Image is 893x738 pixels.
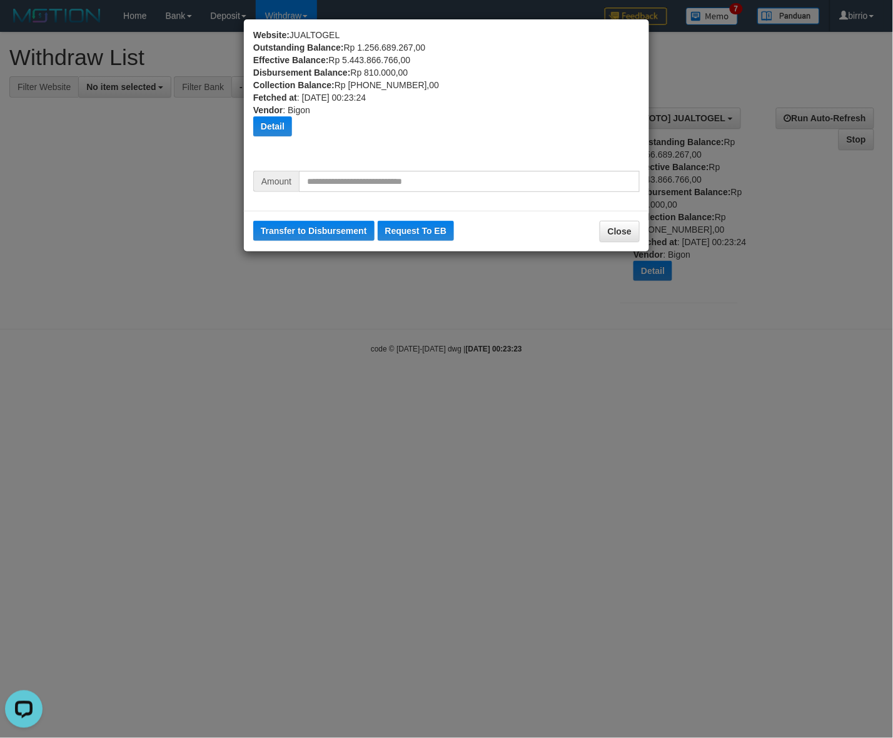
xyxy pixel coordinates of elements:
[253,30,290,40] b: Website:
[253,93,297,103] b: Fetched at
[253,68,351,78] b: Disbursement Balance:
[5,5,43,43] button: Open LiveChat chat widget
[378,221,455,241] button: Request To EB
[253,80,335,90] b: Collection Balance:
[600,221,640,242] button: Close
[253,105,283,115] b: Vendor
[253,116,292,136] button: Detail
[253,29,640,171] div: JUALTOGEL Rp 1.256.689.267,00 Rp 5.443.866.766,00 Rp 810.000,00 Rp [PHONE_NUMBER],00 : [DATE] 00:...
[253,43,344,53] b: Outstanding Balance:
[253,221,375,241] button: Transfer to Disbursement
[253,171,299,192] span: Amount
[253,55,329,65] b: Effective Balance:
